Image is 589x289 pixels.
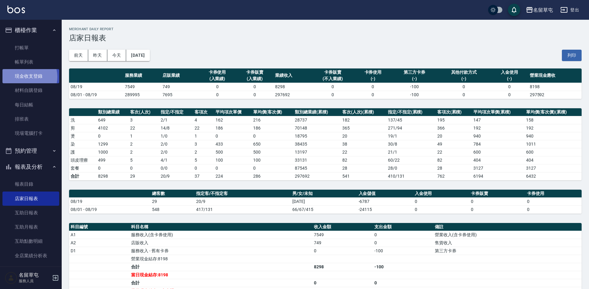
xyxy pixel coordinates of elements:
[193,172,214,180] td: 37
[97,124,129,132] td: 4102
[472,164,525,172] td: 3127
[357,205,413,213] td: -24115
[214,140,252,148] td: 433
[525,132,582,140] td: 940
[199,91,236,99] td: 0
[437,83,491,91] td: 0
[129,172,159,180] td: 29
[159,124,193,132] td: 14 / 8
[123,91,161,99] td: 289995
[193,140,214,148] td: 3
[123,68,161,83] th: 服務業績
[69,156,97,164] td: 頭皮理療
[214,164,252,172] td: 0
[252,132,293,140] td: 0
[373,247,433,255] td: -100
[491,83,528,91] td: 0
[123,83,161,91] td: 7549
[150,205,195,213] td: 548
[312,263,373,271] td: 8298
[373,223,433,231] th: 支出金額
[2,234,59,248] a: 互助點數明細
[130,279,312,287] td: 合計
[97,116,129,124] td: 649
[130,231,312,239] td: 服務收入(含卡券使用)
[525,172,582,180] td: 6432
[472,124,525,132] td: 192
[69,83,123,91] td: 08/19
[2,69,59,83] a: 現金收支登錄
[274,83,311,91] td: 8298
[69,34,582,42] h3: 店家日報表
[252,108,293,116] th: 單均價(客次價)
[2,143,59,159] button: 預約管理
[472,148,525,156] td: 600
[159,140,193,148] td: 2 / 0
[386,108,436,116] th: 指定/不指定(累積)
[311,91,354,99] td: 0
[433,239,582,247] td: 售貨收入
[129,156,159,164] td: 5
[528,83,582,91] td: 8198
[523,4,555,16] button: 名留草屯
[291,197,357,205] td: [DATE]
[341,124,386,132] td: 365
[413,205,469,213] td: 0
[341,156,386,164] td: 82
[393,69,435,76] div: 第三方卡券
[2,83,59,97] a: 材料自購登錄
[193,108,214,116] th: 客項次
[236,83,274,91] td: 0
[19,272,50,278] h5: 名留草屯
[2,41,59,55] a: 打帳單
[2,159,59,175] button: 報表及分析
[193,148,214,156] td: 2
[386,124,436,132] td: 271 / 94
[492,76,527,82] div: (-)
[386,156,436,164] td: 60 / 22
[357,190,413,198] th: 入金儲值
[130,223,312,231] th: 科目名稱
[159,116,193,124] td: 2 / 1
[69,223,130,231] th: 科目編號
[436,132,472,140] td: 20
[2,22,59,38] button: 櫃檯作業
[252,140,293,148] td: 650
[492,69,527,76] div: 入金使用
[159,148,193,156] td: 2 / 0
[528,68,582,83] th: 營業現金應收
[200,69,235,76] div: 卡券使用
[356,76,390,82] div: (-)
[129,108,159,116] th: 客次(人次)
[195,205,291,213] td: 417/131
[525,190,582,198] th: 卡券使用
[252,124,293,132] td: 186
[558,4,582,16] button: 登出
[437,91,491,99] td: 0
[469,205,525,213] td: 0
[2,206,59,220] a: 互助日報表
[413,197,469,205] td: 0
[525,205,582,213] td: 0
[2,55,59,69] a: 帳單列表
[130,263,312,271] td: 合計
[69,140,97,148] td: 染
[214,124,252,132] td: 186
[472,172,525,180] td: 6194
[252,148,293,156] td: 500
[69,190,582,214] table: a dense table
[69,124,97,132] td: 剪
[373,231,433,239] td: 0
[150,190,195,198] th: 總客數
[312,231,373,239] td: 7549
[107,50,126,61] button: 今天
[252,172,293,180] td: 286
[2,126,59,140] a: 現場電腦打卡
[341,132,386,140] td: 20
[341,116,386,124] td: 182
[97,172,129,180] td: 8298
[97,148,129,156] td: 1000
[69,231,130,239] td: A1
[436,124,472,132] td: 366
[214,172,252,180] td: 224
